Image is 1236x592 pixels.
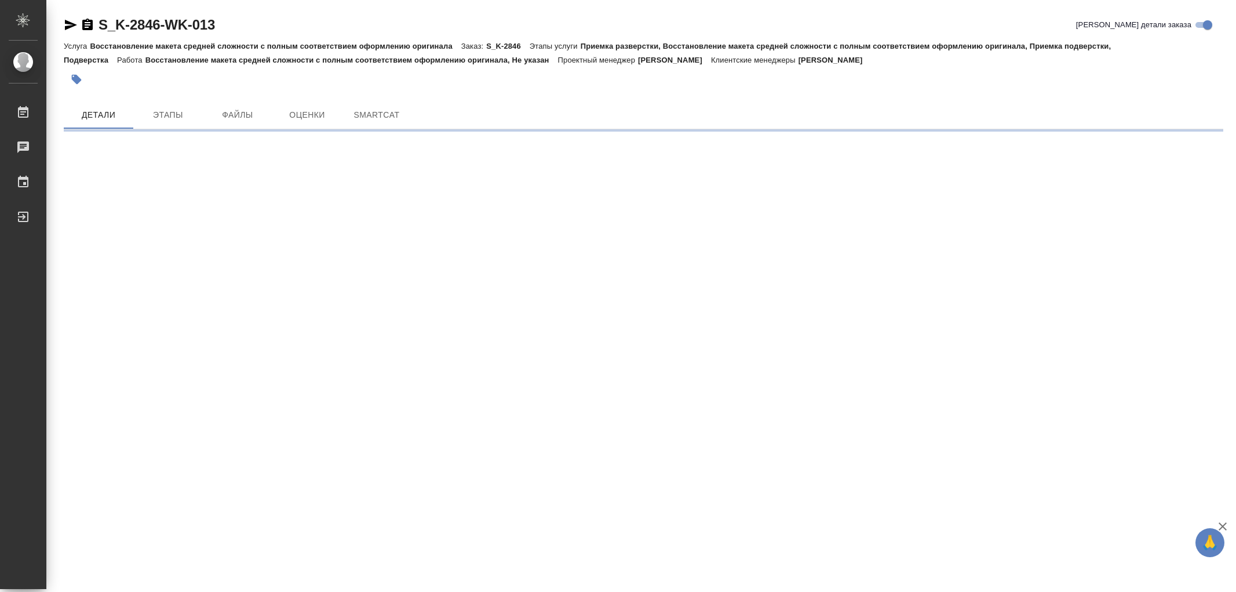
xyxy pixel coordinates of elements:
[64,42,90,50] p: Услуга
[799,56,872,64] p: [PERSON_NAME]
[711,56,799,64] p: Клиентские менеджеры
[99,17,215,32] a: S_K-2846-WK-013
[64,42,1111,64] p: Приемка разверстки, Восстановление макета средней сложности с полным соответствием оформлению ори...
[530,42,581,50] p: Этапы услуги
[1200,531,1220,555] span: 🙏
[1076,19,1191,31] span: [PERSON_NAME] детали заказа
[486,42,530,50] p: S_K-2846
[140,108,196,122] span: Этапы
[349,108,404,122] span: SmartCat
[64,18,78,32] button: Скопировать ссылку для ЯМессенджера
[638,56,711,64] p: [PERSON_NAME]
[558,56,638,64] p: Проектный менеджер
[81,18,94,32] button: Скопировать ссылку
[1195,528,1224,557] button: 🙏
[71,108,126,122] span: Детали
[210,108,265,122] span: Файлы
[64,67,89,92] button: Добавить тэг
[90,42,461,50] p: Восстановление макета средней сложности с полным соответствием оформлению оригинала
[461,42,486,50] p: Заказ:
[145,56,558,64] p: Восстановление макета средней сложности с полным соответствием оформлению оригинала, Не указан
[117,56,145,64] p: Работа
[279,108,335,122] span: Оценки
